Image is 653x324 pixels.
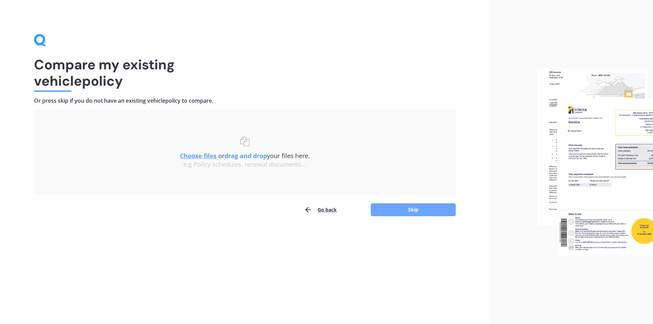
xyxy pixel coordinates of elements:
h4: Or press skip if you do not have an existing vehicle policy to compare. [34,97,456,104]
button: Go back [304,203,337,217]
img: files.webp [537,69,653,256]
u: Choose files [180,152,217,160]
span: or your files here. [180,152,310,160]
div: e.g Policy schedules, renewal documents... [48,161,442,168]
button: Skip [371,203,456,216]
b: drag and drop [224,152,267,160]
h1: Compare my existing vehicle policy [34,56,456,89]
